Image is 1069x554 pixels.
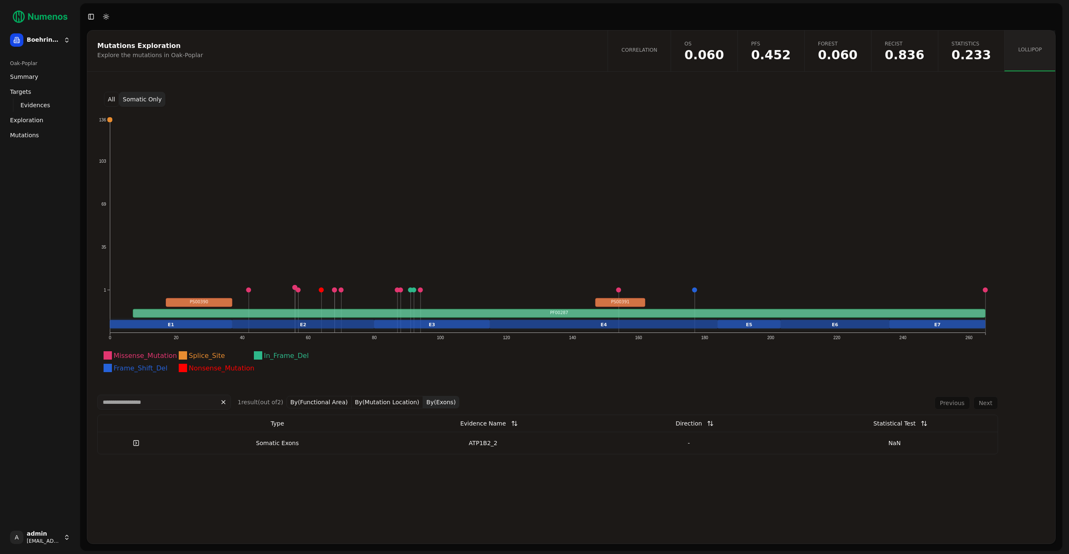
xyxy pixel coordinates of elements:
span: Recist [885,40,925,47]
a: Correlation [608,30,671,71]
div: NaN [795,439,994,447]
span: 0.0595688237501444 [684,49,724,61]
text: 240 [899,335,907,340]
text: 100 [437,335,444,340]
text: 160 [635,335,642,340]
text: E7 [934,322,940,327]
text: Splice_Site [189,352,225,360]
div: Evidence Name [460,416,506,431]
div: Direction [676,416,702,431]
img: Numenos [7,7,73,27]
span: Forest [818,40,858,47]
span: Boehringer Ingelheim [27,36,60,44]
span: (out of 2 ) [258,399,284,405]
a: Mutations [7,128,73,142]
a: Exploration [7,113,73,127]
button: Aadmin[EMAIL_ADDRESS] [7,527,73,547]
span: Evidences [20,101,50,109]
text: 80 [372,335,377,340]
a: Lollipop [1004,30,1055,71]
span: Targets [10,88,31,96]
span: PFS [751,40,791,47]
button: By(Exons) [423,396,459,408]
span: Mutations [10,131,39,139]
text: Missense_Mutation [114,352,177,360]
th: Type [175,415,380,432]
a: PFS0.452 [737,30,804,71]
span: [EMAIL_ADDRESS] [27,538,60,544]
button: By(Functional Area) [286,396,352,408]
text: 200 [767,335,774,340]
text: E2 [300,322,306,327]
span: A [10,531,23,544]
button: Somatic Only [119,92,165,107]
a: OS0.060 [671,30,737,71]
button: All [104,92,119,107]
span: Lollipop [1018,46,1042,53]
div: ATP1B2_2 [384,439,583,447]
div: Explore the mutations in Oak-Poplar [97,51,595,59]
text: 1 [104,288,106,292]
span: 0.835616463043936 [885,49,925,61]
text: 140 [569,335,576,340]
div: Mutations Exploration [97,43,595,49]
text: Frame_Shift_Del [114,364,167,373]
text: 136 [99,118,106,122]
text: 103 [99,159,106,164]
span: 1 result [238,399,258,405]
text: E5 [746,322,752,327]
a: Recist0.836 [871,30,938,71]
text: 20 [174,335,179,340]
text: 40 [240,335,245,340]
button: Toggle Sidebar [85,11,97,23]
text: PS00390 [190,300,208,304]
div: Somatic Exons [178,439,377,447]
text: E1 [168,322,174,327]
text: E4 [600,322,607,327]
span: Summary [10,73,38,81]
button: Toggle Dark Mode [100,11,112,23]
span: 0.233 [952,49,991,61]
text: Nonsense_Mutation [189,364,254,373]
span: OS [684,40,724,47]
div: - [589,439,788,447]
a: Targets [7,85,73,98]
text: PF00287 [550,310,568,315]
text: 220 [833,335,841,340]
span: Statistics [952,40,991,47]
text: 0 [109,335,111,340]
a: Summary [7,70,73,83]
a: Evidences [17,99,63,111]
span: Correlation [621,47,657,53]
text: PS00391 [611,300,629,304]
a: Statistics0.233 [938,30,1005,71]
button: By(Mutation Location) [352,396,423,408]
text: E3 [429,322,435,327]
span: Exploration [10,116,43,124]
text: 35 [101,245,106,249]
div: Statistical Test [874,416,916,431]
button: Boehringer Ingelheim [7,30,73,50]
span: 0.0595688237501444 [818,49,858,61]
div: Oak-Poplar [7,57,73,70]
text: 69 [101,202,106,206]
text: 120 [503,335,510,340]
text: 180 [701,335,708,340]
a: Forest0.060 [804,30,871,71]
text: 60 [306,335,311,340]
text: E6 [832,322,838,327]
span: 0.451822940658822 [751,49,791,61]
span: admin [27,530,60,538]
text: In_Frame_Del [264,352,309,360]
text: 260 [965,335,973,340]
